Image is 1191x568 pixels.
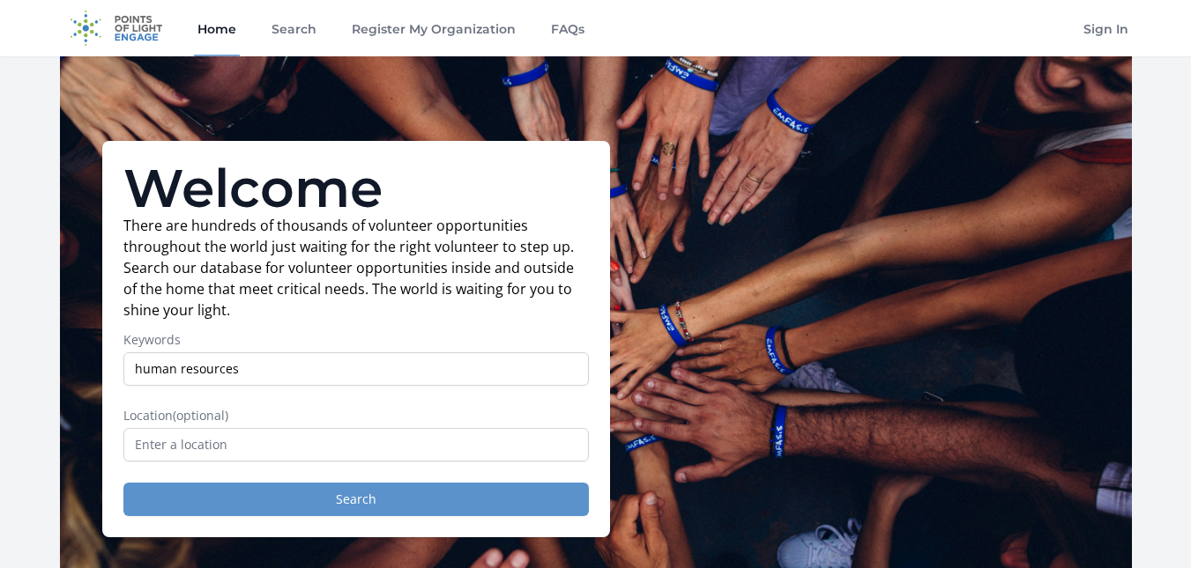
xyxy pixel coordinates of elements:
[123,483,589,516] button: Search
[123,331,589,349] label: Keywords
[123,407,589,424] label: Location
[123,215,589,321] p: There are hundreds of thousands of volunteer opportunities throughout the world just waiting for ...
[123,428,589,461] input: Enter a location
[173,407,228,424] span: (optional)
[123,162,589,215] h1: Welcome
